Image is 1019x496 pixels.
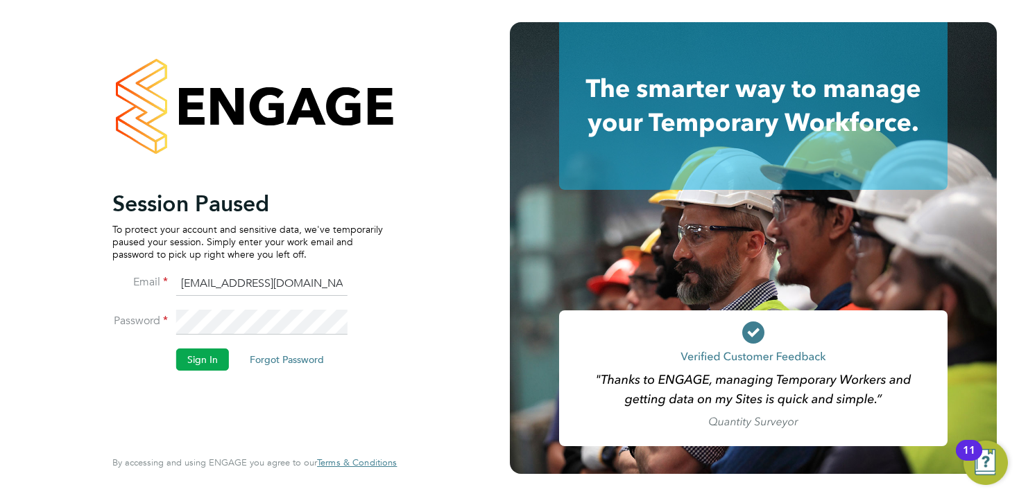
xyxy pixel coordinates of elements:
[239,348,335,371] button: Forgot Password
[176,348,229,371] button: Sign In
[112,457,397,468] span: By accessing and using ENGAGE you agree to our
[964,441,1008,485] button: Open Resource Center, 11 new notifications
[112,223,383,261] p: To protect your account and sensitive data, we've temporarily paused your session. Simply enter y...
[112,314,168,328] label: Password
[176,272,348,296] input: Enter your work email...
[963,450,975,468] div: 11
[317,457,397,468] a: Terms & Conditions
[112,190,383,218] h2: Session Paused
[112,275,168,290] label: Email
[317,457,397,468] span: Terms & Conditions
